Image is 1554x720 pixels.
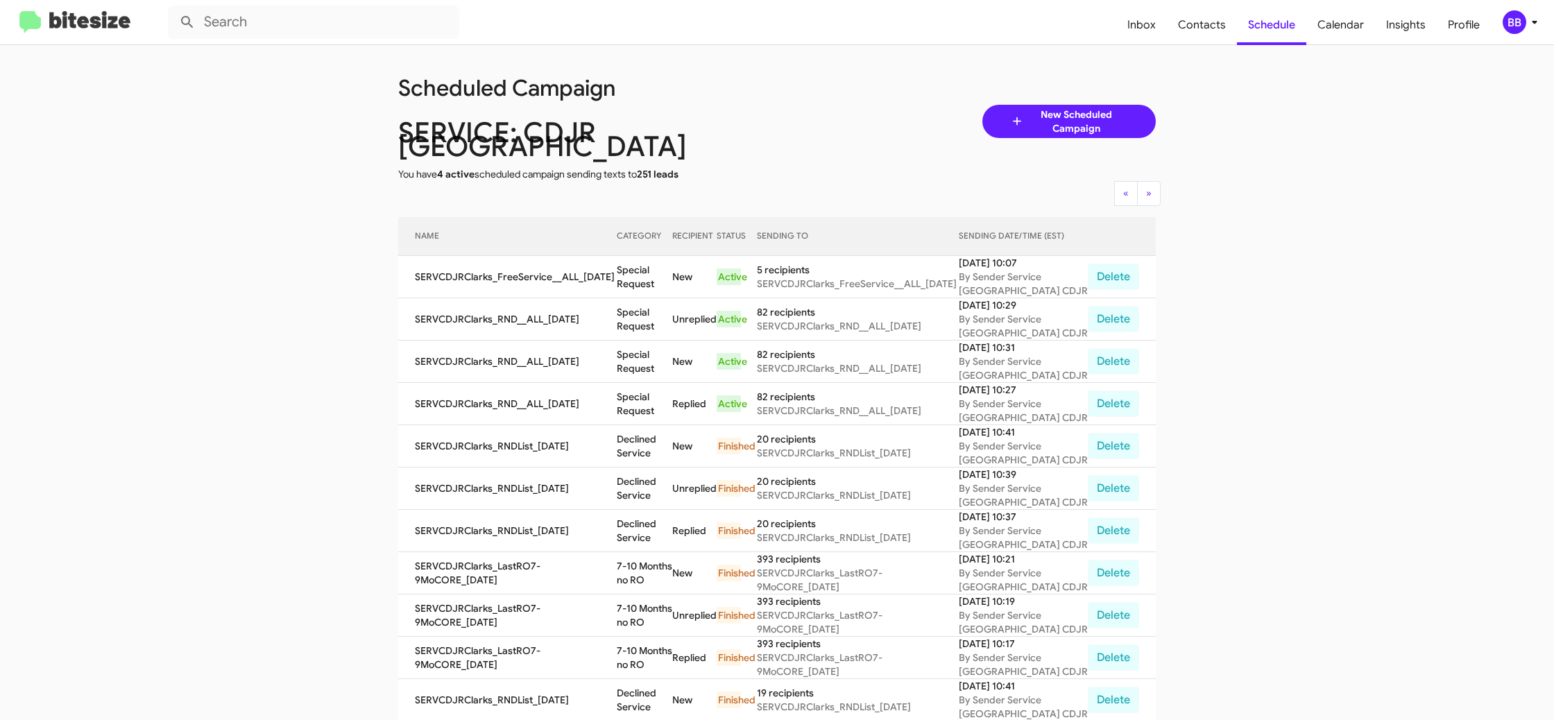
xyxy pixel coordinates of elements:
[757,608,959,636] div: SERVCDJRClarks_LastRO7-9MoCORE_[DATE]
[1088,391,1139,417] button: Delete
[1375,5,1437,45] span: Insights
[717,311,741,327] div: Active
[398,594,617,637] td: SERVCDJRClarks_LastRO7-9MoCORE_[DATE]
[717,565,741,581] div: Finished
[717,480,741,497] div: Finished
[1088,644,1139,671] button: Delete
[672,594,717,637] td: Unreplied
[757,390,959,404] div: 82 recipients
[959,354,1088,382] div: By Sender Service [GEOGRAPHIC_DATA] CDJR
[757,474,959,488] div: 20 recipients
[617,217,672,256] th: CATEGORY
[757,305,959,319] div: 82 recipients
[757,686,959,700] div: 19 recipients
[1437,5,1491,45] a: Profile
[398,637,617,679] td: SERVCDJRClarks_LastRO7-9MoCORE_[DATE]
[757,700,959,714] div: SERVCDJRClarks_RNDList_[DATE]
[398,425,617,468] td: SERVCDJRClarks_RNDList_[DATE]
[959,481,1088,509] div: By Sender Service [GEOGRAPHIC_DATA] CDJR
[672,217,717,256] th: RECIPIENT
[617,637,672,679] td: 7-10 Months no RO
[717,692,741,708] div: Finished
[1024,108,1128,135] span: New Scheduled Campaign
[1114,181,1138,206] button: Previous
[717,268,741,285] div: Active
[617,468,672,510] td: Declined Service
[757,263,959,277] div: 5 recipients
[617,256,672,298] td: Special Request
[717,353,741,370] div: Active
[1503,10,1526,34] div: BB
[1137,181,1161,206] button: Next
[757,348,959,361] div: 82 recipients
[959,397,1088,425] div: By Sender Service [GEOGRAPHIC_DATA] CDJR
[757,446,959,460] div: SERVCDJRClarks_RNDList_[DATE]
[717,649,741,666] div: Finished
[959,383,1088,397] div: [DATE] 10:27
[757,217,959,256] th: SENDING TO
[672,256,717,298] td: New
[757,432,959,446] div: 20 recipients
[959,468,1088,481] div: [DATE] 10:39
[1088,602,1139,628] button: Delete
[982,105,1156,138] a: New Scheduled Campaign
[1088,348,1139,375] button: Delete
[959,510,1088,524] div: [DATE] 10:37
[672,637,717,679] td: Replied
[757,651,959,678] div: SERVCDJRClarks_LastRO7-9MoCORE_[DATE]
[1306,5,1375,45] a: Calendar
[1237,5,1306,45] a: Schedule
[959,637,1088,651] div: [DATE] 10:17
[757,319,959,333] div: SERVCDJRClarks_RND__ALL_[DATE]
[757,552,959,566] div: 393 recipients
[959,439,1088,467] div: By Sender Service [GEOGRAPHIC_DATA] CDJR
[1116,5,1167,45] a: Inbox
[959,594,1088,608] div: [DATE] 10:19
[1088,517,1139,544] button: Delete
[959,270,1088,298] div: By Sender Service [GEOGRAPHIC_DATA] CDJR
[959,566,1088,594] div: By Sender Service [GEOGRAPHIC_DATA] CDJR
[617,298,672,341] td: Special Request
[1088,433,1139,459] button: Delete
[672,510,717,552] td: Replied
[1088,687,1139,713] button: Delete
[717,607,741,624] div: Finished
[398,217,617,256] th: NAME
[959,651,1088,678] div: By Sender Service [GEOGRAPHIC_DATA] CDJR
[1123,187,1129,199] span: «
[757,566,959,594] div: SERVCDJRClarks_LastRO7-9MoCORE_[DATE]
[672,341,717,383] td: New
[388,81,787,95] div: Scheduled Campaign
[1167,5,1237,45] a: Contacts
[959,425,1088,439] div: [DATE] 10:41
[617,594,672,637] td: 7-10 Months no RO
[959,608,1088,636] div: By Sender Service [GEOGRAPHIC_DATA] CDJR
[959,312,1088,340] div: By Sender Service [GEOGRAPHIC_DATA] CDJR
[1115,181,1161,206] nav: Page navigation example
[757,277,959,291] div: SERVCDJRClarks_FreeService__ALL_[DATE]
[959,679,1088,693] div: [DATE] 10:41
[757,404,959,418] div: SERVCDJRClarks_RND__ALL_[DATE]
[617,552,672,594] td: 7-10 Months no RO
[672,425,717,468] td: New
[757,361,959,375] div: SERVCDJRClarks_RND__ALL_[DATE]
[672,552,717,594] td: New
[388,126,787,153] div: SERVICE: CDJR [GEOGRAPHIC_DATA]
[637,168,678,180] span: 251 leads
[398,468,617,510] td: SERVCDJRClarks_RNDList_[DATE]
[672,383,717,425] td: Replied
[959,341,1088,354] div: [DATE] 10:31
[1088,306,1139,332] button: Delete
[672,468,717,510] td: Unreplied
[672,298,717,341] td: Unreplied
[398,510,617,552] td: SERVCDJRClarks_RNDList_[DATE]
[959,256,1088,270] div: [DATE] 10:07
[717,438,741,454] div: Finished
[398,552,617,594] td: SERVCDJRClarks_LastRO7-9MoCORE_[DATE]
[757,637,959,651] div: 393 recipients
[398,341,617,383] td: SERVCDJRClarks_RND__ALL_[DATE]
[437,168,475,180] span: 4 active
